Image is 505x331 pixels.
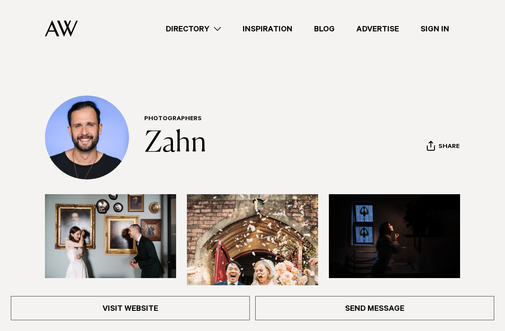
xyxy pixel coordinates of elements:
span: Share [439,143,460,152]
a: Visit Website [11,296,250,320]
button: Share [426,140,460,154]
a: Directory [155,23,232,35]
a: Send Message [255,296,494,320]
a: Zahn [144,129,206,158]
a: Photographers [144,116,202,123]
img: Auckland Weddings Logo [45,20,78,37]
a: Inspiration [232,23,303,35]
a: Sign In [410,23,460,35]
a: Blog [303,23,346,35]
a: Advertise [346,23,410,35]
img: Profile Avatar [45,96,129,179]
